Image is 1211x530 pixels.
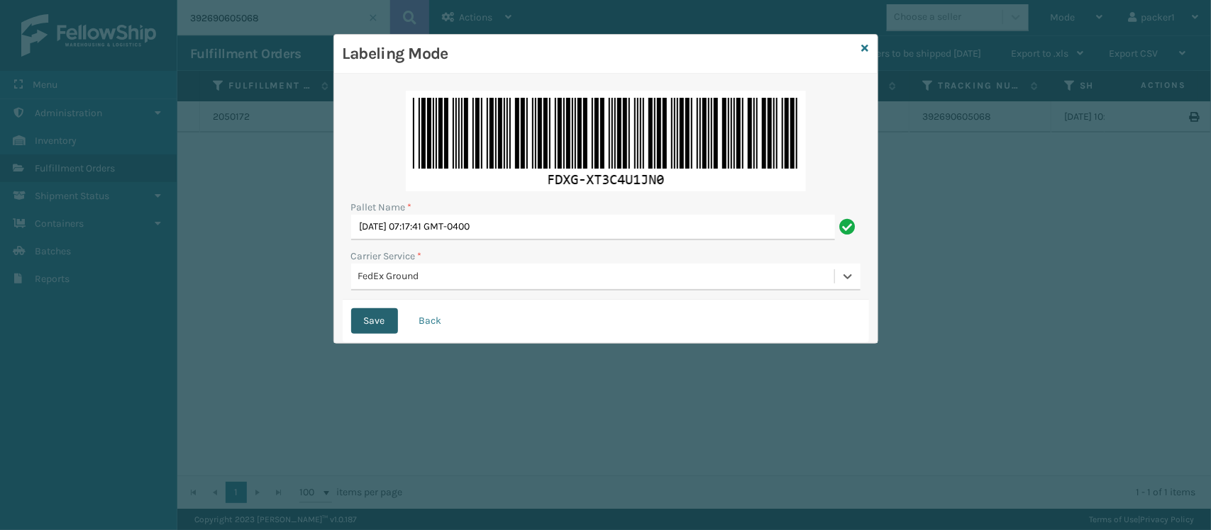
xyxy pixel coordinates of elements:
div: FedEx Ground [358,269,836,284]
button: Back [407,308,455,334]
h3: Labeling Mode [343,43,856,64]
button: Save [351,308,398,334]
img: 8mzv+IAAAAGSURBVAMAXUUmW8Yz+GIAAAAASUVORK5CYII= [406,91,806,191]
label: Carrier Service [351,249,422,264]
label: Pallet Name [351,200,412,215]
